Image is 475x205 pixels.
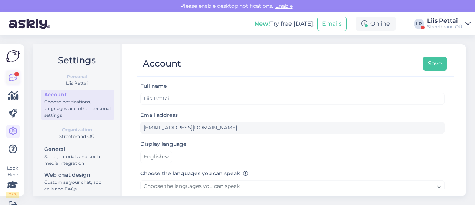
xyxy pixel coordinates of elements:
img: Askly Logo [6,50,20,62]
button: Emails [317,17,347,31]
label: Choose the languages you can speak [140,170,248,177]
span: Choose the languages you can speak [144,183,240,189]
input: Enter name [140,93,445,105]
div: Streetbrand OÜ [39,133,114,140]
div: Look Here [6,165,19,198]
a: AccountChoose notifications, languages and other personal settings [41,90,114,120]
a: Web chat designCustomise your chat, add calls and FAQs [41,170,114,193]
a: Choose the languages you can speak [140,180,445,192]
label: Full name [140,82,167,90]
label: Email address [140,111,178,119]
b: Organization [62,126,92,133]
div: Streetbrand OÜ [427,24,462,30]
div: Script, tutorials and social media integration [44,153,111,167]
div: Try free [DATE]: [254,19,314,28]
span: English [144,153,163,161]
div: 2 / 3 [6,192,19,198]
a: Liis PettaiStreetbrand OÜ [427,18,471,30]
div: Choose notifications, languages and other personal settings [44,99,111,119]
div: Online [356,17,396,31]
input: Enter email [140,122,445,134]
a: GeneralScript, tutorials and social media integration [41,144,114,168]
div: General [44,145,111,153]
div: Web chat design [44,171,111,179]
a: English [140,151,172,163]
h2: Settings [39,53,114,67]
div: LP [414,19,424,29]
button: Save [423,57,447,71]
b: Personal [67,73,87,80]
div: Liis Pettai [39,80,114,87]
div: Liis Pettai [427,18,462,24]
div: Account [44,91,111,99]
span: Enable [273,3,295,9]
b: New! [254,20,270,27]
label: Display language [140,140,187,148]
div: Account [143,57,181,71]
div: Customise your chat, add calls and FAQs [44,179,111,192]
